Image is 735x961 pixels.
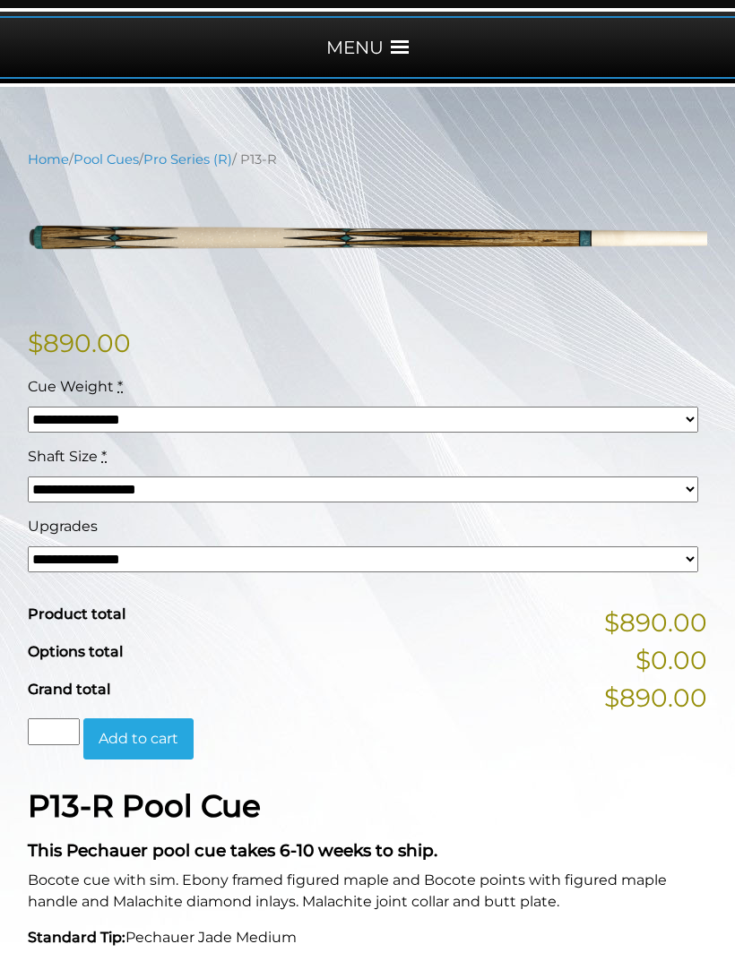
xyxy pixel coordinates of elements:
[28,870,707,913] p: Bocote cue with sim. Ebony framed figured maple and Bocote points with figured maple handle and M...
[143,151,232,167] a: Pro Series (R)
[117,378,123,395] abbr: required
[28,929,125,946] strong: Standard Tip:
[28,151,69,167] a: Home
[28,378,114,395] span: Cue Weight
[28,448,98,465] span: Shaft Size
[28,681,110,698] span: Grand total
[28,840,437,861] strong: This Pechauer pool cue takes 6-10 weeks to ship.
[604,679,707,716] span: $890.00
[28,605,125,622] span: Product total
[101,448,107,465] abbr: required
[83,718,194,759] button: Add to cart
[73,151,139,167] a: Pool Cues
[28,718,80,745] input: Product quantity
[28,328,131,358] bdi: 890.00
[636,641,707,679] span: $0.00
[604,604,707,641] span: $890.00
[28,643,123,660] span: Options total
[28,927,707,948] p: Pechauer Jade Medium
[28,328,43,358] span: $
[28,150,707,169] nav: Breadcrumb
[28,787,261,825] strong: P13-R Pool Cue
[28,183,707,296] img: P13-N.png
[28,518,98,535] span: Upgrades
